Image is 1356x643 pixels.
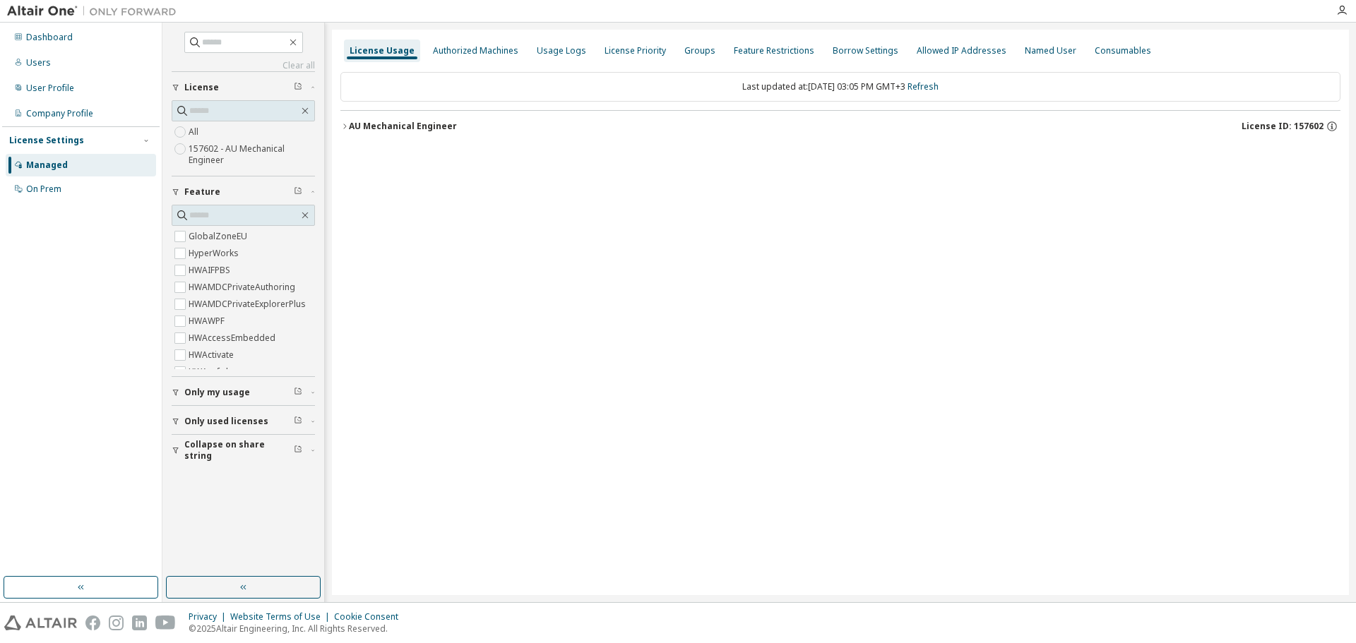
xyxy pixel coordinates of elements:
[26,184,61,195] div: On Prem
[184,439,294,462] span: Collapse on share string
[340,72,1340,102] div: Last updated at: [DATE] 03:05 PM GMT+3
[26,108,93,119] div: Company Profile
[26,83,74,94] div: User Profile
[1095,45,1151,56] div: Consumables
[172,435,315,466] button: Collapse on share string
[4,615,77,630] img: altair_logo.svg
[833,45,898,56] div: Borrow Settings
[26,57,51,68] div: Users
[294,186,302,198] span: Clear filter
[189,363,234,380] label: HWAcufwh
[294,82,302,93] span: Clear filter
[189,262,233,279] label: HWAIFPBS
[184,416,268,427] span: Only used licenses
[184,186,220,198] span: Feature
[908,80,939,92] a: Refresh
[334,611,407,623] div: Cookie Consent
[172,377,315,408] button: Only my usage
[172,60,315,71] a: Clear all
[189,296,309,313] label: HWAMDCPrivateExplorerPlus
[349,121,457,132] div: AU Mechanical Engineer
[684,45,715,56] div: Groups
[155,615,176,630] img: youtube.svg
[189,623,407,635] p: © 2025 Altair Engineering, Inc. All Rights Reserved.
[350,45,415,56] div: License Usage
[294,416,302,427] span: Clear filter
[189,611,230,623] div: Privacy
[294,387,302,398] span: Clear filter
[7,4,184,18] img: Altair One
[189,140,315,169] label: 157602 - AU Mechanical Engineer
[132,615,147,630] img: linkedin.svg
[189,279,298,296] label: HWAMDCPrivateAuthoring
[9,135,84,146] div: License Settings
[184,387,250,398] span: Only my usage
[230,611,334,623] div: Website Terms of Use
[189,313,227,330] label: HWAWPF
[917,45,1006,56] div: Allowed IP Addresses
[605,45,666,56] div: License Priority
[189,228,250,245] label: GlobalZoneEU
[340,111,1340,142] button: AU Mechanical EngineerLicense ID: 157602
[189,330,278,347] label: HWAccessEmbedded
[172,176,315,208] button: Feature
[189,347,237,363] label: HWActivate
[1025,45,1076,56] div: Named User
[537,45,586,56] div: Usage Logs
[26,32,73,43] div: Dashboard
[26,160,68,171] div: Managed
[189,245,242,262] label: HyperWorks
[85,615,100,630] img: facebook.svg
[189,124,201,140] label: All
[433,45,518,56] div: Authorized Machines
[172,406,315,437] button: Only used licenses
[294,445,302,456] span: Clear filter
[172,72,315,103] button: License
[734,45,814,56] div: Feature Restrictions
[184,82,219,93] span: License
[1242,121,1324,132] span: License ID: 157602
[109,615,124,630] img: instagram.svg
